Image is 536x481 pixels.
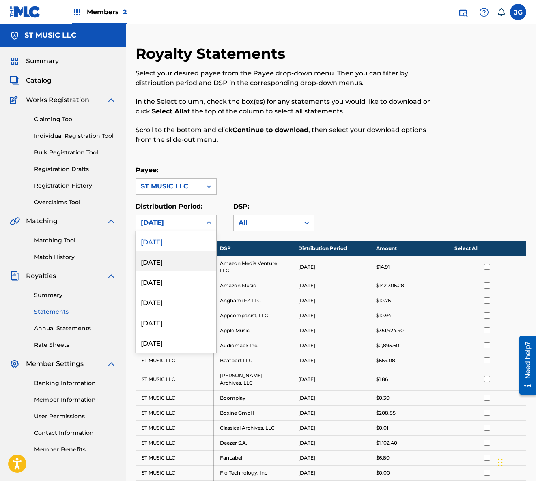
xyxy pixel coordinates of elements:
[34,412,116,421] a: User Permissions
[214,390,292,405] td: Boomplay
[292,241,370,256] th: Distribution Period
[10,76,19,86] img: Catalog
[34,115,116,124] a: Claiming Tool
[10,359,19,369] img: Member Settings
[292,405,370,420] td: [DATE]
[292,465,370,480] td: [DATE]
[292,323,370,338] td: [DATE]
[10,56,59,66] a: SummarySummary
[24,31,76,40] h5: ST MUSIC LLC
[152,107,183,115] strong: Select All
[376,454,390,462] p: $6.80
[34,445,116,454] a: Member Benefits
[510,4,526,20] div: User Menu
[214,405,292,420] td: Boxine GmbH
[26,271,56,281] span: Royalties
[214,465,292,480] td: Fio Technology, Inc
[292,293,370,308] td: [DATE]
[292,368,370,390] td: [DATE]
[10,56,19,66] img: Summary
[214,323,292,338] td: Apple Music
[136,203,202,210] label: Distribution Period:
[87,7,127,17] span: Members
[106,95,116,105] img: expand
[292,390,370,405] td: [DATE]
[136,332,216,353] div: [DATE]
[136,166,158,174] label: Payee:
[34,253,116,261] a: Match History
[34,395,116,404] a: Member Information
[106,271,116,281] img: expand
[34,341,116,349] a: Rate Sheets
[495,442,536,481] iframe: Chat Widget
[497,8,505,16] div: Notifications
[106,216,116,226] img: expand
[34,198,116,207] a: Overclaims Tool
[376,282,404,289] p: $142,306.28
[136,353,214,368] td: ST MUSIC LLC
[476,4,492,20] div: Help
[214,368,292,390] td: [PERSON_NAME] Archives, LLC
[26,359,84,369] span: Member Settings
[214,293,292,308] td: Anghami FZ LLC
[370,241,448,256] th: Amount
[292,353,370,368] td: [DATE]
[10,76,52,86] a: CatalogCatalog
[376,342,399,349] p: $2,895.60
[10,271,19,281] img: Royalties
[136,405,214,420] td: ST MUSIC LLC
[136,420,214,435] td: ST MUSIC LLC
[136,292,216,312] div: [DATE]
[376,312,391,319] p: $10.94
[10,216,20,226] img: Matching
[136,251,216,271] div: [DATE]
[141,218,197,228] div: [DATE]
[72,7,82,17] img: Top Rightsholders
[292,450,370,465] td: [DATE]
[136,368,214,390] td: ST MUSIC LLC
[376,263,390,271] p: $14.91
[26,95,89,105] span: Works Registration
[136,125,437,145] p: Scroll to the bottom and click , then select your download options from the slide-out menu.
[136,312,216,332] div: [DATE]
[479,7,489,17] img: help
[292,308,370,323] td: [DATE]
[214,435,292,450] td: Deezer S.A.
[34,182,116,190] a: Registration History
[34,429,116,437] a: Contact Information
[26,216,58,226] span: Matching
[136,435,214,450] td: ST MUSIC LLC
[214,338,292,353] td: Audiomack Inc.
[455,4,471,20] a: Public Search
[214,308,292,323] td: Appcompanist, LLC
[34,379,116,387] a: Banking Information
[136,97,437,116] p: In the Select column, check the box(es) for any statements you would like to download or click at...
[136,465,214,480] td: ST MUSIC LLC
[376,409,396,417] p: $208.85
[34,148,116,157] a: Bulk Registration Tool
[376,394,390,402] p: $0.30
[34,324,116,333] a: Annual Statements
[292,278,370,293] td: [DATE]
[123,8,127,16] span: 2
[448,241,526,256] th: Select All
[376,469,390,477] p: $0.00
[34,308,116,316] a: Statements
[292,256,370,278] td: [DATE]
[292,435,370,450] td: [DATE]
[10,95,20,105] img: Works Registration
[458,7,468,17] img: search
[376,297,391,304] p: $10.76
[376,376,388,383] p: $1.86
[214,420,292,435] td: Classical Archives, LLC
[292,338,370,353] td: [DATE]
[376,357,395,364] p: $669.08
[376,424,388,432] p: $0.01
[106,359,116,369] img: expand
[136,450,214,465] td: ST MUSIC LLC
[214,353,292,368] td: Beatport LLC
[136,231,216,251] div: [DATE]
[34,132,116,140] a: Individual Registration Tool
